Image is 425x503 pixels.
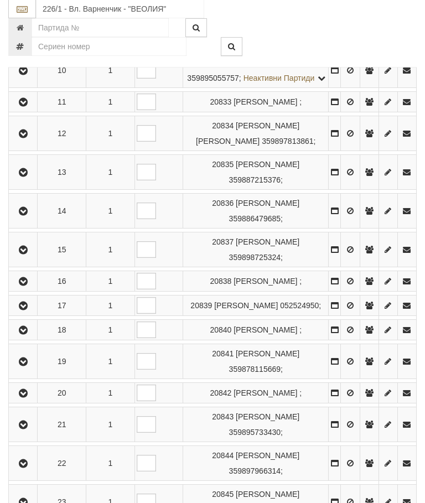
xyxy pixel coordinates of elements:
span: [PERSON_NAME] [236,413,299,422]
span: [PERSON_NAME] [236,160,299,169]
span: Партида № [212,350,234,359]
span: Партида № [212,413,234,422]
td: 1 [86,320,135,341]
span: [PERSON_NAME] [234,389,297,398]
span: Партида № [210,389,231,398]
td: 1 [86,272,135,292]
span: [PERSON_NAME] [236,238,299,247]
td: 13 [38,155,86,190]
td: ; [183,408,329,443]
span: 359898725324 [229,253,281,262]
span: Партида № [212,490,234,499]
span: Партида № [210,326,231,335]
td: 21 [38,408,86,443]
td: 1 [86,92,135,113]
span: 359897966314 [229,467,281,476]
td: 1 [86,345,135,380]
span: 359887215376 [229,176,281,185]
td: ; [183,296,329,317]
span: [PERSON_NAME] [214,302,278,310]
input: Сериен номер [32,38,186,56]
span: Партида № [212,452,234,460]
span: [PERSON_NAME] [234,326,297,335]
td: 1 [86,296,135,317]
td: 15 [38,233,86,268]
span: [PERSON_NAME] [236,350,299,359]
span: 359895733430 [229,428,281,437]
td: ; [183,92,329,113]
td: ; [183,447,329,481]
span: 359895055757 [187,74,239,83]
td: ; [183,155,329,190]
td: ; [183,345,329,380]
td: ; [183,117,329,152]
td: 10 [38,54,86,89]
td: 20 [38,383,86,404]
input: Партида № [32,19,169,38]
td: 1 [86,383,135,404]
span: Партида № [212,199,234,208]
span: [PERSON_NAME] [236,199,299,208]
td: 1 [86,117,135,152]
td: 1 [86,54,135,89]
td: ; [183,272,329,292]
span: 052524950 [280,302,319,310]
span: 359886479685 [229,215,281,224]
span: [PERSON_NAME] [234,98,297,107]
span: Партида № [210,277,231,286]
span: Партида № [210,98,231,107]
span: [PERSON_NAME] [236,452,299,460]
td: 11 [38,92,86,113]
td: 1 [86,408,135,443]
span: Партида № [212,238,234,247]
span: Партида № [190,302,212,310]
td: 14 [38,194,86,229]
span: [PERSON_NAME] [234,277,297,286]
td: 1 [86,447,135,481]
td: 19 [38,345,86,380]
td: 1 [86,155,135,190]
td: ; [183,233,329,268]
td: ; [183,320,329,341]
td: 1 [86,194,135,229]
span: 359878115669 [229,365,281,374]
td: 12 [38,117,86,152]
span: Партида № [212,122,234,131]
span: 359897813861 [262,137,313,146]
td: 22 [38,447,86,481]
span: Неактивни Партиди [243,74,315,83]
td: ; [183,194,329,229]
span: Партида № [212,160,234,169]
td: 16 [38,272,86,292]
span: [PERSON_NAME] [PERSON_NAME] [196,122,299,146]
td: 17 [38,296,86,317]
td: 18 [38,320,86,341]
td: 1 [86,233,135,268]
span: [PERSON_NAME] [236,490,299,499]
td: ; [183,383,329,404]
td: ; [183,54,329,89]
